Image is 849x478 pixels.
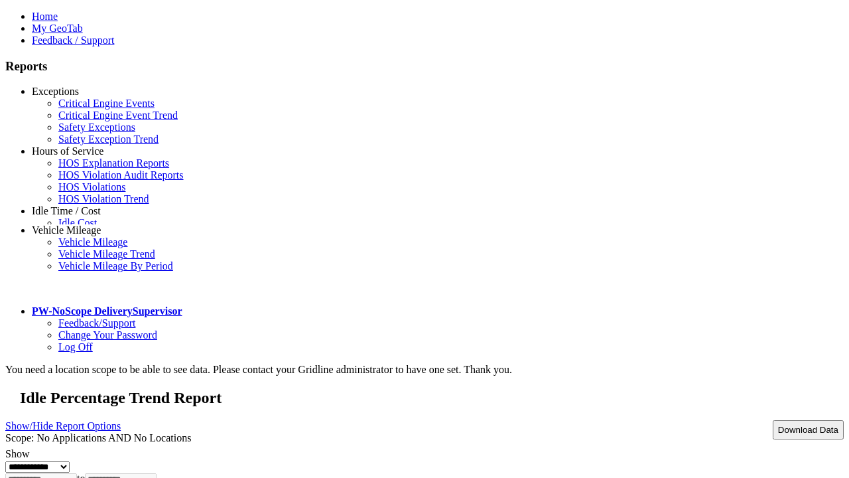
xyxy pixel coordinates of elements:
label: Show [5,448,29,459]
a: HOS Violation Trend [58,193,149,204]
a: Safety Exception Trend [58,133,159,145]
a: HOS Explanation Reports [58,157,169,169]
a: Hours of Service [32,145,103,157]
a: Vehicle Mileage [32,224,101,236]
a: Change Your Password [58,329,157,341]
a: Vehicle Mileage Trend [58,248,155,260]
a: HOS Violations [58,181,125,193]
button: Download Data [773,420,844,439]
a: Safety Exceptions [58,121,135,133]
div: You need a location scope to be able to see data. Please contact your Gridline administrator to h... [5,364,844,376]
a: Feedback/Support [58,317,135,329]
a: HOS Violation Audit Reports [58,169,184,181]
a: Exceptions [32,86,79,97]
span: Scope: No Applications AND No Locations [5,432,191,443]
a: Vehicle Mileage [58,236,127,248]
a: Vehicle Mileage By Period [58,260,173,272]
a: Critical Engine Event Trend [58,110,178,121]
a: My GeoTab [32,23,83,34]
a: Show/Hide Report Options [5,417,121,435]
a: Feedback / Support [32,35,114,46]
a: Log Off [58,341,93,353]
a: Home [32,11,58,22]
h2: Idle Percentage Trend Report [20,389,844,407]
a: Critical Engine Events [58,98,155,109]
a: Idle Cost [58,217,97,228]
a: PW-NoScope DeliverySupervisor [32,305,182,317]
h3: Reports [5,59,844,74]
a: Idle Time / Cost [32,205,101,216]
